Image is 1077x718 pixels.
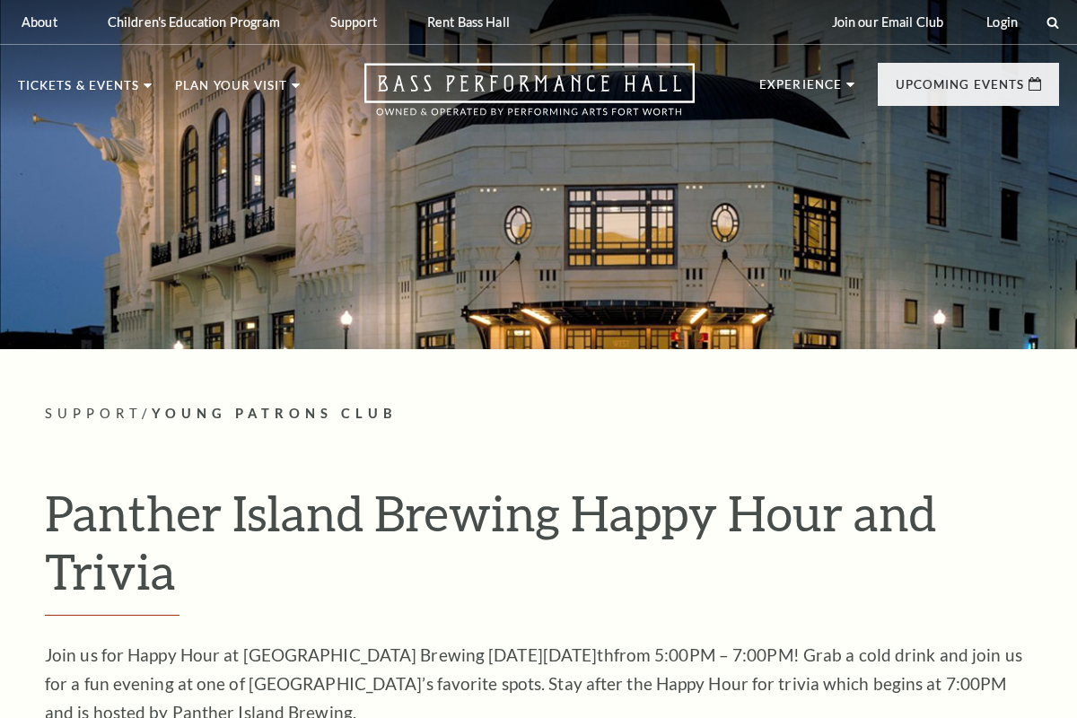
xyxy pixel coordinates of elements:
p: Children's Education Program [108,14,280,30]
p: Upcoming Events [896,79,1024,101]
p: / [45,403,1032,425]
p: Plan Your Visit [175,80,287,101]
p: Rent Bass Hall [427,14,510,30]
p: Support [330,14,377,30]
span: Young Patrons Club [152,406,398,421]
p: About [22,14,57,30]
p: Tickets & Events [18,80,139,101]
sup: th [597,644,613,665]
h2: Panther Island Brewing Happy Hour and Trivia [45,484,1032,616]
p: Experience [759,79,842,101]
span: Support [45,406,142,421]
